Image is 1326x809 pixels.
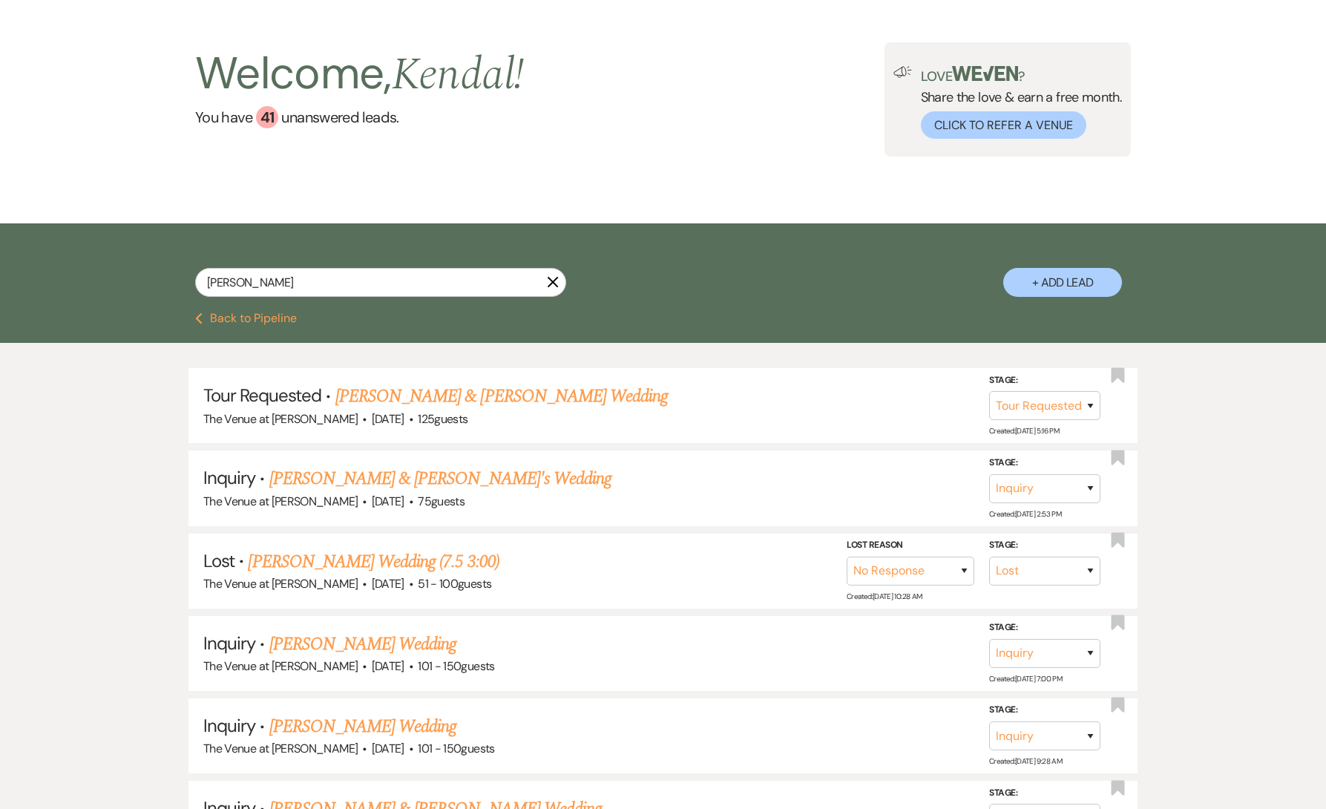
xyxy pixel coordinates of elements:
[372,411,404,427] span: [DATE]
[989,785,1100,802] label: Stage:
[203,549,234,572] span: Lost
[989,537,1100,554] label: Stage:
[195,106,524,128] a: You have 41 unanswered leads.
[269,465,612,492] a: [PERSON_NAME] & [PERSON_NAME]'s Wedding
[418,411,467,427] span: 125 guests
[195,42,524,106] h2: Welcome,
[921,66,1123,83] p: Love ?
[921,111,1086,139] button: Click to Refer a Venue
[372,494,404,509] span: [DATE]
[989,702,1100,718] label: Stage:
[847,592,922,601] span: Created: [DATE] 10:28 AM
[203,714,255,737] span: Inquiry
[418,576,491,592] span: 51 - 100 guests
[989,455,1100,471] label: Stage:
[372,741,404,756] span: [DATE]
[989,508,1061,518] span: Created: [DATE] 2:53 PM
[418,741,494,756] span: 101 - 150 guests
[203,576,358,592] span: The Venue at [PERSON_NAME]
[893,66,912,78] img: loud-speaker-illustration.svg
[256,106,278,128] div: 41
[195,268,566,297] input: Search by name, event date, email address or phone number
[392,41,525,109] span: Kendal !
[1003,268,1122,297] button: + Add Lead
[203,658,358,674] span: The Venue at [PERSON_NAME]
[372,576,404,592] span: [DATE]
[203,411,358,427] span: The Venue at [PERSON_NAME]
[269,713,457,740] a: [PERSON_NAME] Wedding
[989,620,1100,636] label: Stage:
[418,658,494,674] span: 101 - 150 guests
[989,674,1062,684] span: Created: [DATE] 7:00 PM
[203,466,255,489] span: Inquiry
[912,66,1123,139] div: Share the love & earn a free month.
[989,373,1100,389] label: Stage:
[418,494,465,509] span: 75 guests
[372,658,404,674] span: [DATE]
[847,537,974,554] label: Lost Reason
[203,741,358,756] span: The Venue at [PERSON_NAME]
[195,312,297,324] button: Back to Pipeline
[989,756,1062,766] span: Created: [DATE] 9:28 AM
[335,383,668,410] a: [PERSON_NAME] & [PERSON_NAME] Wedding
[248,548,499,575] a: [PERSON_NAME] Wedding (7.5 3:00)
[203,494,358,509] span: The Venue at [PERSON_NAME]
[952,66,1018,81] img: weven-logo-green.svg
[203,632,255,655] span: Inquiry
[269,631,457,658] a: [PERSON_NAME] Wedding
[989,426,1059,436] span: Created: [DATE] 5:16 PM
[203,384,322,407] span: Tour Requested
